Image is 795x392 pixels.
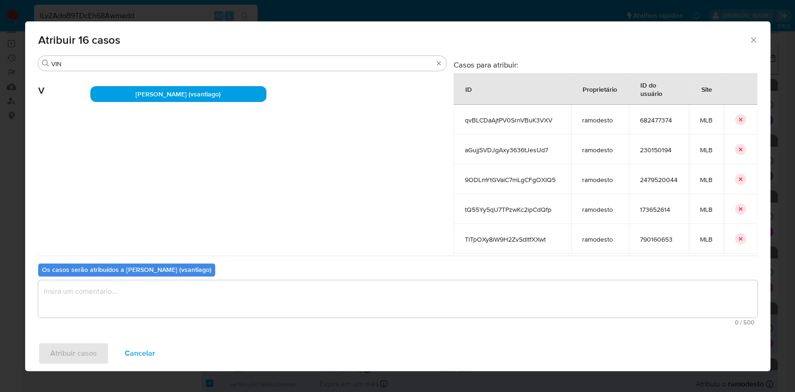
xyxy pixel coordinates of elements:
[700,235,713,243] span: MLB
[640,235,678,243] span: 790160653
[465,176,560,184] span: 9ODLmYtGVaiC7mLgCFgOXIQ5
[735,233,746,244] button: icon-button
[465,146,560,154] span: aGujjSVDJgAxy3636tJesUd7
[582,235,618,243] span: ramodesto
[42,60,49,67] button: Buscar
[735,174,746,185] button: icon-button
[571,78,628,100] div: Proprietário
[735,203,746,215] button: icon-button
[25,21,770,371] div: assign-modal
[435,60,442,67] button: Borrar
[700,116,713,124] span: MLB
[640,205,678,214] span: 173652614
[454,78,483,100] div: ID
[113,342,167,365] button: Cancelar
[700,176,713,184] span: MLB
[465,116,560,124] span: qvBLCDaAjtPV0SrnVBuK3VXV
[690,78,723,100] div: Site
[749,35,757,44] button: Fechar a janela
[629,74,688,104] div: ID do usuário
[582,146,618,154] span: ramodesto
[735,144,746,155] button: icon-button
[41,319,754,325] span: Máximo 500 caracteres
[125,343,155,364] span: Cancelar
[38,71,90,96] span: V
[465,235,560,243] span: TlTpOXy8iW9H2ZvSdltfXXwt
[640,116,678,124] span: 682477374
[465,205,560,214] span: tQ55Yy5qU7TPzwKc2ipCdQfp
[38,34,749,46] span: Atribuir 16 casos
[90,86,266,102] div: [PERSON_NAME] (vsantiago)
[700,205,713,214] span: MLB
[700,146,713,154] span: MLB
[136,89,221,99] span: [PERSON_NAME] (vsantiago)
[582,176,618,184] span: ramodesto
[42,265,211,274] b: Os casos serão atribuídos a [PERSON_NAME] (vsantiago)
[51,60,433,68] input: Analista de pesquisa
[640,146,678,154] span: 230150194
[640,176,678,184] span: 2479520044
[582,205,618,214] span: ramodesto
[454,60,757,69] h3: Casos para atribuir:
[582,116,618,124] span: ramodesto
[735,114,746,125] button: icon-button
